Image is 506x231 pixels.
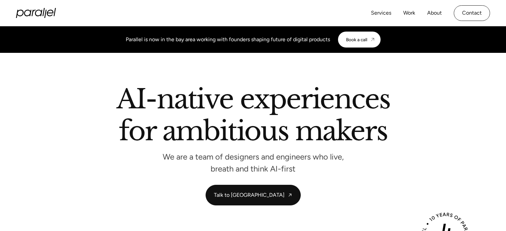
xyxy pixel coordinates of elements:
[16,8,56,18] a: home
[346,37,367,42] div: Book a call
[454,5,490,21] a: Contact
[126,36,330,44] div: Parallel is now in the bay area working with founders shaping future of digital products
[370,37,375,42] img: CTA arrow image
[403,8,415,18] a: Work
[427,8,442,18] a: About
[64,86,443,147] h2: AI-native experiences for ambitious makers
[338,32,381,48] a: Book a call
[371,8,391,18] a: Services
[153,154,353,172] p: We are a team of designers and engineers who live, breath and think AI-first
